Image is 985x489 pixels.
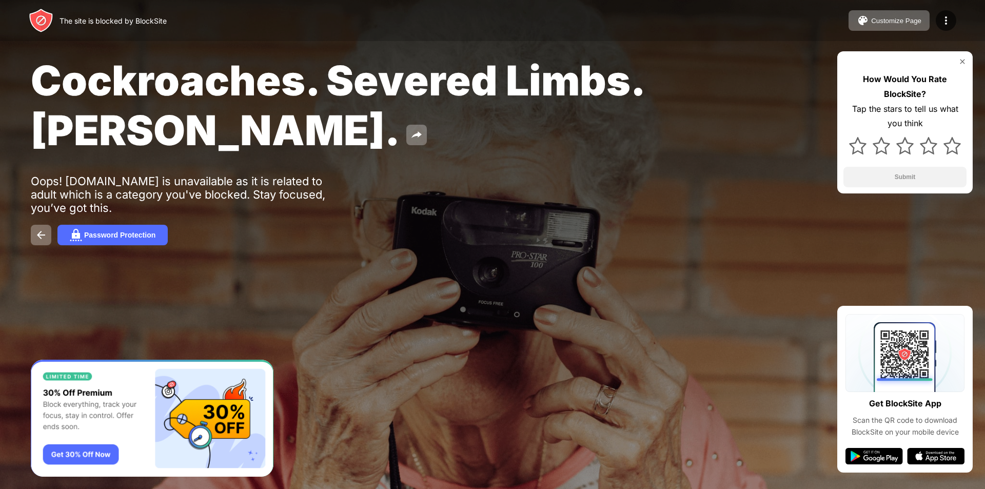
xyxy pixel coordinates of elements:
[70,229,82,241] img: password.svg
[845,314,964,392] img: qrcode.svg
[958,57,967,66] img: rate-us-close.svg
[31,360,273,477] iframe: Banner
[84,231,155,239] div: Password Protection
[943,137,961,154] img: star.svg
[849,137,866,154] img: star.svg
[843,102,967,131] div: Tap the stars to tell us what you think
[896,137,914,154] img: star.svg
[845,415,964,438] div: Scan the QR code to download BlockSite on your mobile device
[873,137,890,154] img: star.svg
[60,16,167,25] div: The site is blocked by BlockSite
[845,448,903,464] img: google-play.svg
[410,129,423,141] img: share.svg
[31,55,643,155] span: Cockroaches. Severed Limbs. [PERSON_NAME].
[29,8,53,33] img: header-logo.svg
[35,229,47,241] img: back.svg
[869,396,941,411] div: Get BlockSite App
[920,137,937,154] img: star.svg
[940,14,952,27] img: menu-icon.svg
[57,225,168,245] button: Password Protection
[857,14,869,27] img: pallet.svg
[849,10,930,31] button: Customize Page
[843,167,967,187] button: Submit
[871,17,921,25] div: Customize Page
[907,448,964,464] img: app-store.svg
[843,72,967,102] div: How Would You Rate BlockSite?
[31,174,348,214] div: Oops! [DOMAIN_NAME] is unavailable as it is related to adult which is a category you've blocked. ...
